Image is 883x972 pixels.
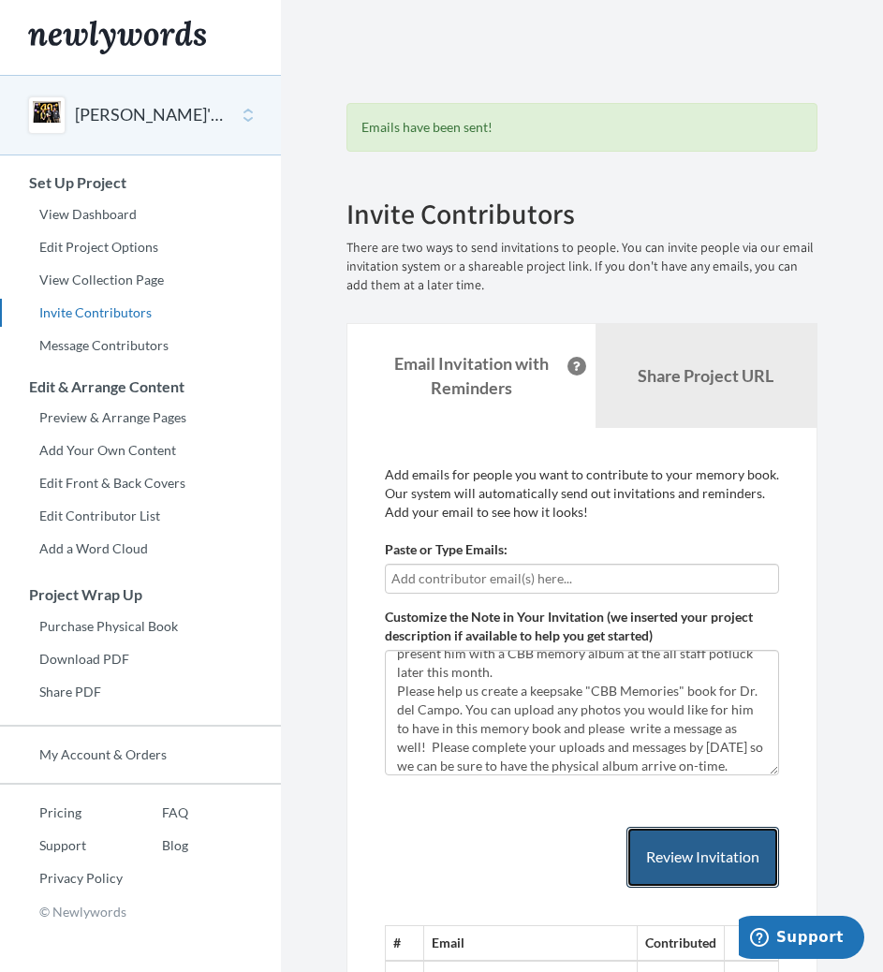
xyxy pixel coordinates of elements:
button: Review Invitation [626,827,779,888]
h3: Set Up Project [1,174,281,191]
p: Add emails for people you want to contribute to your memory book. Our system will automatically s... [385,465,779,522]
th: # [386,926,424,961]
h3: Edit & Arrange Content [1,378,281,395]
input: Add contributor email(s) here... [391,568,773,589]
iframe: Opens a widget where you can chat to one of our agents [739,916,864,963]
a: FAQ [123,799,188,827]
label: Paste or Type Emails: [385,540,508,559]
button: [PERSON_NAME]'s CBB Memory Book [75,103,227,127]
h2: Invite Contributors [346,199,817,229]
a: Blog [123,832,188,860]
th: Email [424,926,638,961]
textarea: Hi all, Please help us create a keepsake "CBB Memories" book for [PERSON_NAME] del [PERSON_NAME].... [385,650,779,775]
label: Customize the Note in Your Invitation (we inserted your project description if available to help ... [385,608,779,645]
h3: Project Wrap Up [1,586,281,603]
img: Newlywords logo [28,21,206,54]
strong: Email Invitation with Reminders [394,353,549,398]
div: Emails have been sent! [346,103,817,152]
th: Contributed [638,926,725,961]
b: Share Project URL [638,365,773,386]
p: There are two ways to send invitations to people. You can invite people via our email invitation ... [346,239,817,295]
